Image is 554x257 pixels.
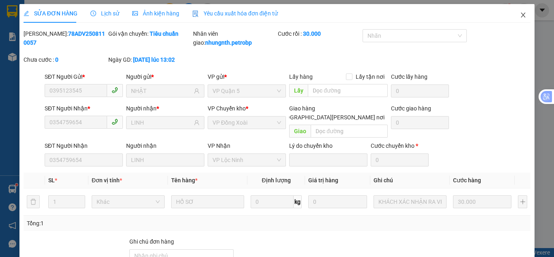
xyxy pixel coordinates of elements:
[108,29,191,38] div: Gói vận chuyển:
[303,30,321,37] b: 30.000
[520,12,526,18] span: close
[289,84,308,97] span: Lấy
[208,105,246,112] span: VP Chuyển kho
[92,177,122,184] span: Đơn vị tính
[518,195,527,208] button: plus
[205,39,252,46] b: nhungnth.petrobp
[150,30,178,37] b: Tiêu chuẩn
[24,55,107,64] div: Chưa cước :
[112,119,118,125] span: phone
[24,11,29,16] span: edit
[132,10,179,17] span: Ảnh kiện hàng
[278,29,361,38] div: Cước rồi :
[213,85,281,97] span: VP Quận 5
[126,141,204,150] div: Người nhận
[171,195,244,208] input: VD: Bàn, Ghế
[308,177,338,184] span: Giá trị hàng
[308,84,388,97] input: Dọc đường
[24,10,77,17] span: SỬA ĐƠN HÀNG
[391,73,427,80] label: Cước lấy hàng
[213,154,281,166] span: VP Lộc Ninh
[132,11,138,16] span: picture
[126,104,204,113] div: Người nhận
[194,120,200,125] span: user
[27,195,40,208] button: delete
[453,177,481,184] span: Cước hàng
[289,105,315,112] span: Giao hàng
[512,4,535,27] button: Close
[97,196,160,208] span: Khác
[391,116,449,129] input: Cước giao hàng
[131,118,192,127] input: Tên người nhận
[90,11,96,16] span: clock-circle
[27,219,215,228] div: Tổng: 1
[45,141,123,150] div: SĐT Người Nhận
[48,177,55,184] span: SL
[213,117,281,129] span: VP Đồng Xoài
[289,125,311,138] span: Giao
[45,72,123,81] div: SĐT Người Gửi
[108,55,191,64] div: Ngày GD:
[192,10,278,17] span: Yêu cầu xuất hóa đơn điện tử
[453,195,511,208] input: 0
[208,72,286,81] div: VP gửi
[133,56,175,63] b: [DATE] lúc 13:02
[274,113,388,122] span: [GEOGRAPHIC_DATA][PERSON_NAME] nơi
[55,56,58,63] b: 0
[371,141,429,150] div: Cước chuyển kho
[262,177,290,184] span: Định lượng
[171,177,198,184] span: Tên hàng
[391,84,449,97] input: Cước lấy hàng
[294,195,302,208] span: kg
[289,73,313,80] span: Lấy hàng
[391,105,431,112] label: Cước giao hàng
[131,86,192,95] input: Tên người gửi
[192,11,199,17] img: icon
[126,72,204,81] div: Người gửi
[308,195,367,208] input: 0
[129,238,174,245] label: Ghi chú đơn hàng
[311,125,388,138] input: Dọc đường
[374,195,447,208] input: Ghi Chú
[90,10,119,17] span: Lịch sử
[24,29,107,47] div: [PERSON_NAME]:
[112,87,118,93] span: phone
[289,141,367,150] div: Lý do chuyển kho
[193,29,276,47] div: Nhân viên giao:
[370,173,450,188] th: Ghi chú
[352,72,388,81] span: Lấy tận nơi
[45,104,123,113] div: SĐT Người Nhận
[194,88,200,94] span: user
[208,141,286,150] div: VP Nhận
